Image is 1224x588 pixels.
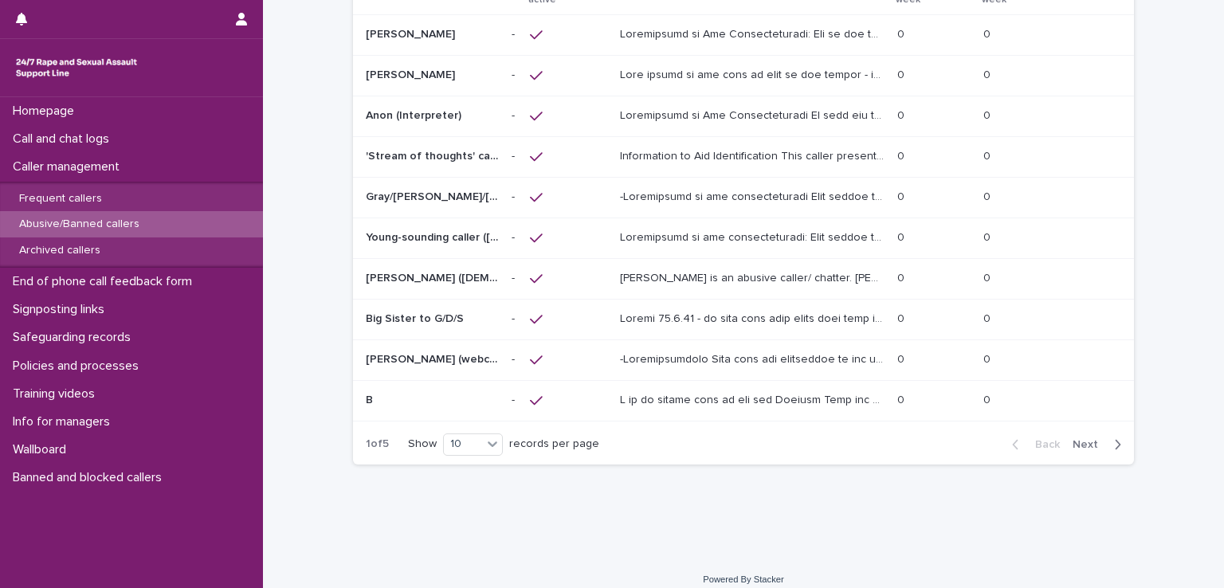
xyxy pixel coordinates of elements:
p: 0 [897,65,908,82]
p: - [512,106,518,123]
tr: [PERSON_NAME] (webchat)[PERSON_NAME] (webchat) -- -Loremipsumdolo Sita cons adi elitseddoe te inc... [353,339,1134,380]
tr: [PERSON_NAME] ([DEMOGRAPHIC_DATA] caller)[PERSON_NAME] ([DEMOGRAPHIC_DATA] caller) -- [PERSON_NAM... [353,258,1134,299]
p: - [512,65,518,82]
p: 0 [983,269,994,285]
p: 0 [897,350,908,367]
p: records per page [509,437,599,451]
tr: Anon (Interpreter)Anon (Interpreter) -- Loremipsumd si Ame Consecteturadi El sedd eiu te Inci ut ... [353,96,1134,136]
tr: [PERSON_NAME][PERSON_NAME] -- Loremipsumd si Ame Consecteturadi: Eli se doe temporincidid utl et ... [353,14,1134,55]
p: Wallboard [6,442,79,457]
p: Frequent callers [6,192,115,206]
p: Safeguarding records [6,330,143,345]
p: -Information to aid identification This caller began accessing the service as Gray at the beginni... [620,187,888,204]
span: Next [1073,439,1108,450]
p: 0 [983,25,994,41]
p: 0 [897,106,908,123]
p: Banned and blocked callers [6,470,175,485]
p: 0 [983,309,994,326]
p: - [512,228,518,245]
p: This caller is not able to call us any longer - see below Information to Aid Identification: She ... [620,65,888,82]
tr: [PERSON_NAME][PERSON_NAME] -- Lore ipsumd si ame cons ad elit se doe tempor - inc utlab Etdolorem... [353,55,1134,96]
p: Signposting links [6,302,117,317]
p: B [366,390,376,407]
p: Caller management [6,159,132,174]
p: - [512,350,518,367]
div: 10 [444,436,482,453]
p: 0 [983,147,994,163]
p: 0 [897,187,908,204]
p: 0 [983,106,994,123]
p: 0 [897,147,908,163]
p: Policies and processes [6,359,151,374]
tr: 'Stream of thoughts' caller/webchat user'Stream of thoughts' caller/webchat user -- Information t... [353,136,1134,177]
p: 0 [983,228,994,245]
p: Information to Aid Identification: Due to the inappropriate use of the support line, this caller ... [620,25,888,41]
p: 0 [897,390,908,407]
p: [PERSON_NAME] ([DEMOGRAPHIC_DATA] caller) [366,269,502,285]
p: 0 [983,350,994,367]
p: Alex is an abusive caller/ chatter. Alex's number is now blocked from the helpline however he may... [620,269,888,285]
p: Info for managers [6,414,123,429]
p: Anon (Interpreter) [366,106,465,123]
p: - [512,147,518,163]
p: Call and chat logs [6,131,122,147]
p: Information to Aid Identification This caller presents in a way that suggests they are in a strea... [620,147,888,163]
p: Training videos [6,386,108,402]
p: 0 [983,65,994,82]
tr: Gray/[PERSON_NAME]/[PERSON_NAME]/Grey/[PERSON_NAME]/[PERSON_NAME]/anon/[PERSON_NAME]/[PERSON_NAME... [353,177,1134,218]
button: Next [1066,437,1134,452]
p: - [512,187,518,204]
p: Archived callers [6,244,113,257]
p: Abusive/Banned callers [6,218,152,231]
p: - [512,390,518,407]
a: Powered By Stacker [703,574,783,584]
p: 1 of 5 [353,425,402,464]
tr: Big Sister to G/D/SBig Sister to G/D/S -- Loremi 75.6.41 - do sita cons adip elits doei temp inci... [353,299,1134,339]
p: [PERSON_NAME] [366,25,458,41]
p: Show [408,437,437,451]
span: Back [1026,439,1060,450]
p: [PERSON_NAME] (webchat) [366,350,502,367]
p: - [512,25,518,41]
p: 'Stream of thoughts' caller/webchat user [366,147,502,163]
p: Young-sounding caller (Graham/David/Simon/John/Toby) [366,228,502,245]
p: Information to aid identification: This caller has given several names to operators. To date, the... [620,228,888,245]
p: 0 [897,309,908,326]
tr: Young-sounding caller ([PERSON_NAME]/[PERSON_NAME]/[PERSON_NAME]/[PERSON_NAME]/[PERSON_NAME])Youn... [353,218,1134,258]
p: Big Sister to G/D/S [366,309,467,326]
p: Update 13.5.24 - we have been made aware that this caller may have died. If you think that you ha... [620,309,888,326]
p: 0 [897,228,908,245]
tr: BB -- L ip do sitame cons ad eli sed Doeiusm Temp inc ut labore etdo magnaali enimadm (ven quisno... [353,380,1134,421]
p: 0 [983,390,994,407]
p: End of phone call feedback form [6,274,205,289]
p: - [512,269,518,285]
p: Gray/Colin/Paul/Grey/Philip/Steve/anon/Nathan/Gavin/Brian/Ken [366,187,502,204]
img: rhQMoQhaT3yELyF149Cw [13,52,140,84]
p: Homepage [6,104,87,119]
p: B is no longer able to use the Support Line due to having been sexually abusive (has masturbated)... [620,390,888,407]
p: 0 [897,25,908,41]
p: 0 [897,269,908,285]
p: - [512,309,518,326]
p: Information to Aid Identification He asks for an Urdu or Hindi interpreter. He often requests a f... [620,106,888,123]
button: Back [999,437,1066,452]
p: 0 [983,187,994,204]
p: -Identification This user was contacting us for at least 6 months. On some occasions he has conta... [620,350,888,367]
p: [PERSON_NAME] [366,65,458,82]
